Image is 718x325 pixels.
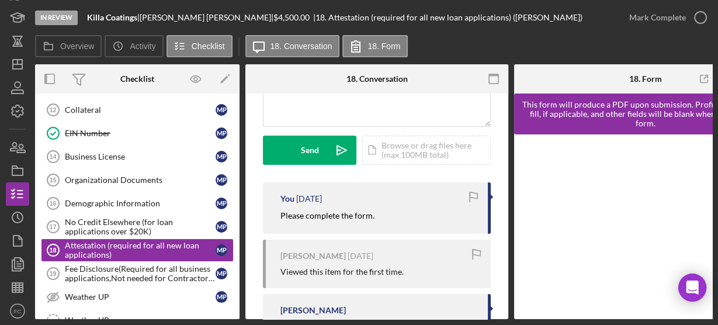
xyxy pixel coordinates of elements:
[41,262,234,285] a: 19Fee Disclosure(Required for all business applications,Not needed for Contractor loans)MP
[120,74,154,84] div: Checklist
[346,74,408,84] div: 18. Conversation
[49,153,57,160] tspan: 14
[140,13,273,22] div: [PERSON_NAME] [PERSON_NAME] |
[65,316,233,325] div: Weather UP
[49,106,56,113] tspan: 12
[41,192,234,215] a: 16Demographic InformationMP
[280,251,346,261] div: [PERSON_NAME]
[216,151,227,162] div: M P
[60,42,94,51] label: Overview
[49,223,56,230] tspan: 17
[301,136,319,165] div: Send
[41,238,234,262] a: 18Attestation (required for all new loan applications)MP
[678,274,706,302] div: Open Intercom Messenger
[65,105,216,115] div: Collateral
[65,241,216,260] div: Attestation (required for all new loan applications)
[49,200,56,207] tspan: 16
[35,11,78,25] div: In Review
[263,136,356,165] button: Send
[87,13,140,22] div: |
[216,244,227,256] div: M P
[65,129,216,138] div: EIN Number
[167,35,233,57] button: Checklist
[280,194,294,203] div: You
[313,13,582,22] div: | 18. Attestation (required for all new loan applications) ([PERSON_NAME])
[273,13,313,22] div: $4,500.00
[41,168,234,192] a: 15Organizational DocumentsMP
[216,127,227,139] div: M P
[216,291,227,303] div: M P
[49,270,56,277] tspan: 19
[41,145,234,168] a: 14Business LicenseMP
[65,175,216,185] div: Organizational Documents
[14,308,22,314] text: FC
[105,35,163,57] button: Activity
[65,264,216,283] div: Fee Disclosure(Required for all business applications,Not needed for Contractor loans)
[629,74,662,84] div: 18. Form
[216,104,227,116] div: M P
[245,35,340,57] button: 18. Conversation
[216,198,227,209] div: M P
[130,42,155,51] label: Activity
[87,12,137,22] b: Killa Coatings
[49,247,56,254] tspan: 18
[65,292,216,302] div: Weather UP
[618,6,712,29] button: Mark Complete
[280,210,374,220] mark: Please complete the form.
[216,268,227,279] div: M P
[65,152,216,161] div: Business License
[280,267,404,276] div: Viewed this item for the first time.
[342,35,408,57] button: 18. Form
[65,199,216,208] div: Demographic Information
[41,215,234,238] a: 17No Credit Elsewhere (for loan applications over $20K)MP
[216,221,227,233] div: M P
[280,306,346,315] div: [PERSON_NAME]
[296,194,322,203] time: 2025-07-15 15:10
[41,98,234,122] a: 12CollateralMP
[629,6,686,29] div: Mark Complete
[216,174,227,186] div: M P
[49,177,56,184] tspan: 15
[270,42,332,51] label: 18. Conversation
[65,217,216,236] div: No Credit Elsewhere (for loan applications over $20K)
[192,42,225,51] label: Checklist
[41,285,234,309] a: Weather UPMP
[6,299,29,323] button: FC
[41,122,234,145] a: EIN NumberMP
[35,35,102,57] button: Overview
[348,251,373,261] time: 2025-07-07 16:31
[367,42,400,51] label: 18. Form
